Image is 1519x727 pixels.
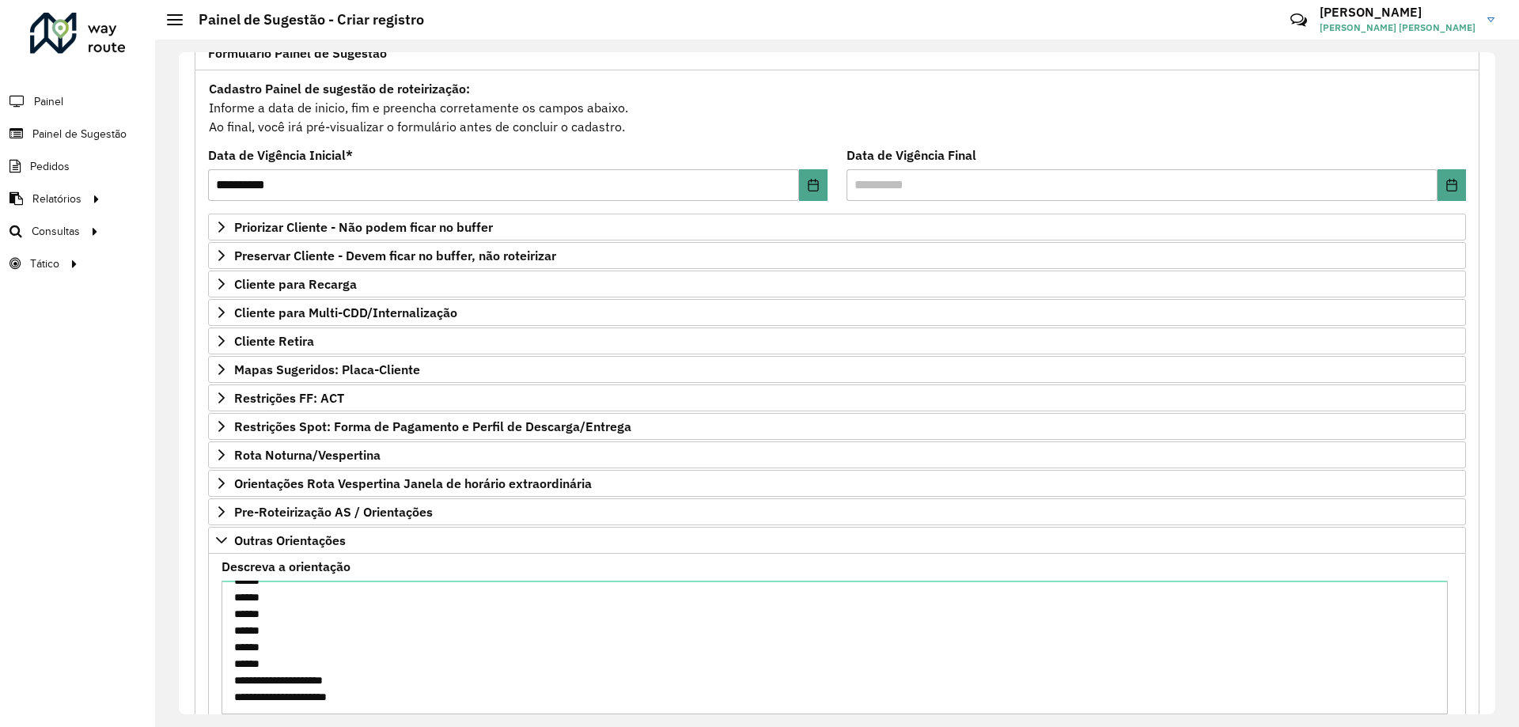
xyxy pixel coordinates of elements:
button: Choose Date [799,169,828,201]
a: Preservar Cliente - Devem ficar no buffer, não roteirizar [208,242,1466,269]
span: Cliente para Recarga [234,278,357,290]
a: Orientações Rota Vespertina Janela de horário extraordinária [208,470,1466,497]
a: Cliente para Multi-CDD/Internalização [208,299,1466,326]
span: Outras Orientações [234,534,346,547]
a: Restrições FF: ACT [208,384,1466,411]
span: Orientações Rota Vespertina Janela de horário extraordinária [234,477,592,490]
button: Choose Date [1438,169,1466,201]
div: Informe a data de inicio, fim e preencha corretamente os campos abaixo. Ao final, você irá pré-vi... [208,78,1466,137]
h3: [PERSON_NAME] [1320,5,1475,20]
span: Priorizar Cliente - Não podem ficar no buffer [234,221,493,233]
a: Cliente para Recarga [208,271,1466,297]
span: [PERSON_NAME] [PERSON_NAME] [1320,21,1475,35]
a: Restrições Spot: Forma de Pagamento e Perfil de Descarga/Entrega [208,413,1466,440]
label: Descreva a orientação [222,557,350,576]
a: Priorizar Cliente - Não podem ficar no buffer [208,214,1466,240]
a: Outras Orientações [208,527,1466,554]
span: Formulário Painel de Sugestão [208,47,387,59]
span: Cliente Retira [234,335,314,347]
strong: Cadastro Painel de sugestão de roteirização: [209,81,470,97]
span: Pre-Roteirização AS / Orientações [234,505,433,518]
span: Painel de Sugestão [32,126,127,142]
span: Restrições Spot: Forma de Pagamento e Perfil de Descarga/Entrega [234,420,631,433]
a: Contato Rápido [1282,3,1316,37]
a: Mapas Sugeridos: Placa-Cliente [208,356,1466,383]
span: Restrições FF: ACT [234,392,344,404]
span: Relatórios [32,191,81,207]
a: Pre-Roteirização AS / Orientações [208,498,1466,525]
span: Painel [34,93,63,110]
span: Consultas [32,223,80,240]
span: Pedidos [30,158,70,175]
span: Preservar Cliente - Devem ficar no buffer, não roteirizar [234,249,556,262]
a: Rota Noturna/Vespertina [208,441,1466,468]
label: Data de Vigência Inicial [208,146,353,165]
a: Cliente Retira [208,328,1466,354]
span: Cliente para Multi-CDD/Internalização [234,306,457,319]
span: Rota Noturna/Vespertina [234,449,381,461]
span: Tático [30,256,59,272]
label: Data de Vigência Final [847,146,976,165]
h2: Painel de Sugestão - Criar registro [183,11,424,28]
span: Mapas Sugeridos: Placa-Cliente [234,363,420,376]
